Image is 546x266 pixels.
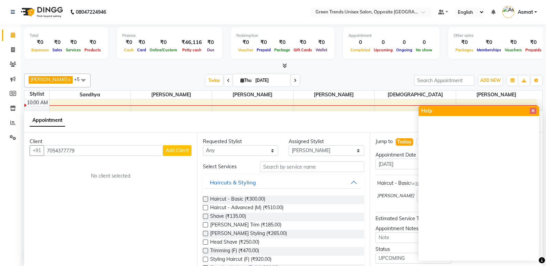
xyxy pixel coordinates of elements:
button: Haircuts & Styling [206,176,362,189]
span: Memberships [475,47,503,52]
span: Trimming (F) (₹470.00) [210,247,259,256]
li: 1 [416,138,425,146]
div: Stylist [24,91,49,98]
div: Redemption [236,33,329,39]
div: Assigned Stylist [289,138,364,145]
span: Add Client [166,147,189,153]
div: ₹0 [122,39,135,46]
div: Finance [122,33,217,39]
span: Wallet [314,47,329,52]
b: 08047224946 [76,2,106,22]
span: [DEMOGRAPHIC_DATA] [375,91,456,99]
span: [PERSON_NAME] [377,192,414,199]
div: ₹0 [314,39,329,46]
span: No show [414,47,434,52]
div: Jump to [375,138,393,145]
div: ₹0 [83,39,103,46]
span: [PERSON_NAME] Styling (₹265.00) [210,230,287,238]
div: Requested Stylist [203,138,278,145]
button: Add Client [163,145,192,156]
span: Online/Custom [148,47,179,52]
span: Completed [349,47,372,52]
div: 0 [414,39,434,46]
div: 0 [394,39,414,46]
div: ₹0 [205,39,217,46]
span: Today [206,75,223,86]
div: Status [375,246,451,253]
img: Asmat [502,6,514,18]
div: ₹0 [503,39,524,46]
input: Search Appointment [414,75,474,86]
span: 30 min [415,181,428,186]
div: Haircut - Basic [377,180,428,187]
span: Haircut - Basic (₹300.00) [210,195,265,204]
div: Appointment [349,33,434,39]
button: ADD NEW [478,76,502,85]
span: Vouchers [503,47,524,52]
div: ₹0 [475,39,503,46]
span: Upcoming [372,47,394,52]
div: ₹0 [135,39,148,46]
div: Client [30,138,192,145]
div: Haircuts & Styling [210,178,256,187]
a: Powered by [DOMAIN_NAME] [24,3,97,13]
div: ₹0 [148,39,179,46]
span: Haircut - Advanced (M) (₹510.00) [210,204,284,213]
span: Gift Cards [292,47,314,52]
div: 10:00 AM [25,99,49,106]
span: [PERSON_NAME] [131,91,212,99]
span: Head Shave (₹250.00) [210,238,259,247]
span: Expenses [30,47,51,52]
small: for [410,181,428,186]
input: Search by Name/Mobile/Email/Code [44,145,163,156]
div: ₹0 [64,39,83,46]
span: +5 [74,76,85,82]
span: ADD NEW [480,78,501,83]
img: Tawky_16x16.svg [30,5,34,10]
span: Packages [454,47,475,52]
input: yyyy-mm-dd [375,159,441,169]
div: ₹0 [255,39,272,46]
span: Petty cash [181,47,203,52]
span: Package [272,47,292,52]
span: [PERSON_NAME] [212,91,293,99]
span: [PERSON_NAME] [293,91,374,99]
span: Services [64,47,83,52]
span: Appointment [30,114,65,127]
span: Sandhya [50,91,131,99]
span: Help [421,107,432,115]
div: ₹0 [292,39,314,46]
span: Shave (₹135.00) [210,213,246,221]
span: [PERSON_NAME] [31,77,68,82]
a: x [68,77,71,82]
span: Asmat [518,9,533,16]
span: Styling Haircut (F) (₹920.00) [210,256,271,264]
button: +91 [30,145,44,156]
div: 0 [349,39,372,46]
div: 0 [372,39,394,46]
div: ₹46,116 [179,39,205,46]
div: ₹0 [236,39,255,46]
div: ₹0 [51,39,64,46]
span: Sales [51,47,64,52]
span: Card [135,47,148,52]
input: 2025-09-04 [253,75,288,86]
div: Select Services [198,163,255,170]
span: Prepaids [524,47,543,52]
input: Search by service name [260,161,364,172]
div: Appointment Date [375,151,451,159]
span: Voucher [236,47,255,52]
div: Appointment Notes [375,225,537,232]
div: Today [397,138,412,146]
div: ₹0 [454,39,475,46]
span: Due [205,47,216,52]
img: logo [18,2,65,22]
div: No client selected [46,172,175,180]
span: Products [83,47,103,52]
span: Estimated Service Time: [375,215,428,222]
div: Total [30,33,103,39]
div: ₹0 [524,39,543,46]
span: Thu [239,78,253,83]
div: ₹0 [272,39,292,46]
div: ₹0 [30,39,51,46]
